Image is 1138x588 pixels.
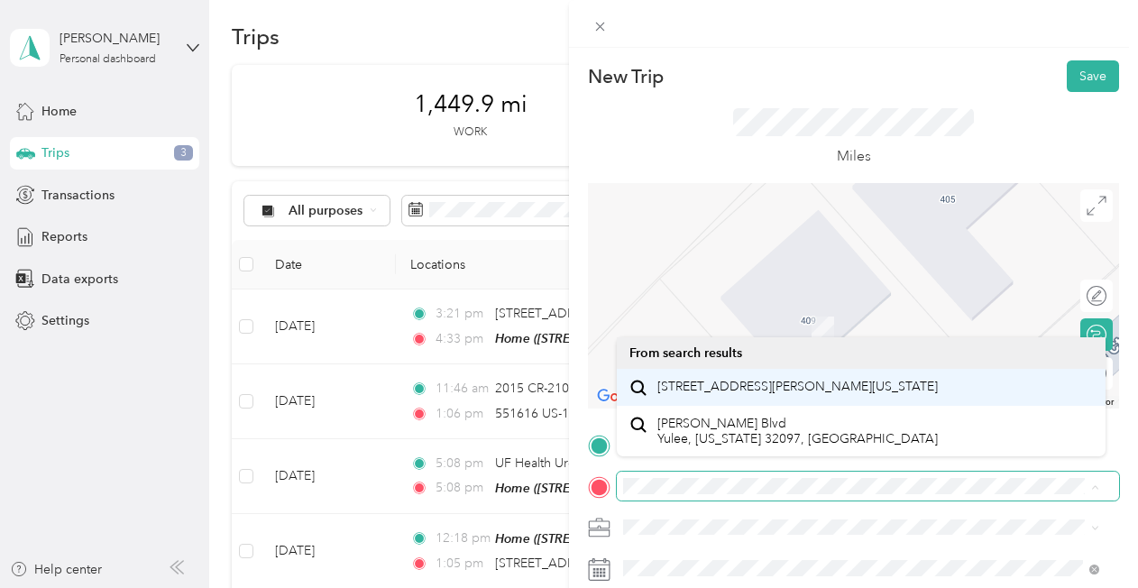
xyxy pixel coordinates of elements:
[629,345,742,361] span: From search results
[1037,487,1138,588] iframe: Everlance-gr Chat Button Frame
[657,379,938,395] span: [STREET_ADDRESS][PERSON_NAME][US_STATE]
[1067,60,1119,92] button: Save
[657,416,938,447] span: [PERSON_NAME] Blvd Yulee, [US_STATE] 32097, [GEOGRAPHIC_DATA]
[588,64,664,89] p: New Trip
[592,385,652,409] a: Open this area in Google Maps (opens a new window)
[592,385,652,409] img: Google
[837,145,871,168] p: Miles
